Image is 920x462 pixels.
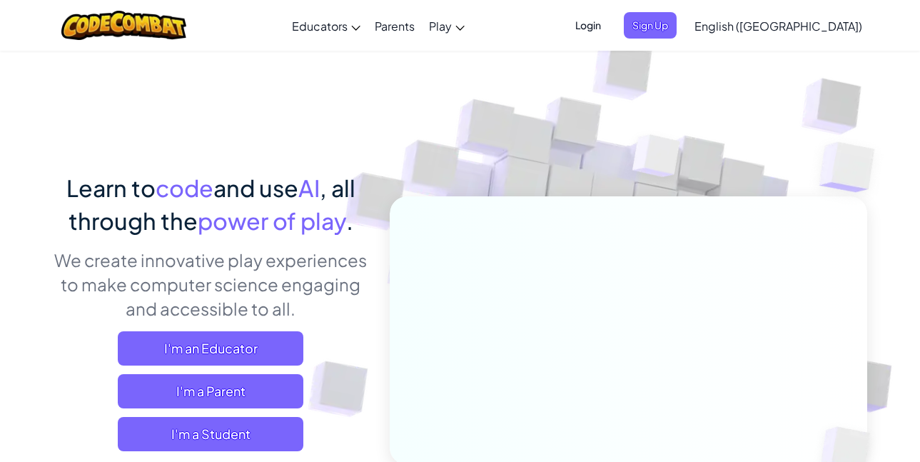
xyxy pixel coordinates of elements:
button: Sign Up [624,12,677,39]
a: I'm an Educator [118,331,303,366]
span: English ([GEOGRAPHIC_DATA]) [694,19,862,34]
button: Login [567,12,610,39]
a: English ([GEOGRAPHIC_DATA]) [687,6,869,45]
span: Play [429,19,452,34]
span: power of play [198,206,346,235]
button: I'm a Student [118,417,303,451]
span: . [346,206,353,235]
img: Overlap cubes [791,107,914,228]
span: and use [213,174,298,202]
a: Play [422,6,472,45]
span: AI [298,174,320,202]
span: code [156,174,213,202]
span: Educators [292,19,348,34]
img: Overlap cubes [605,106,708,213]
a: I'm a Parent [118,374,303,408]
img: CodeCombat logo [61,11,186,40]
a: Parents [368,6,422,45]
p: We create innovative play experiences to make computer science engaging and accessible to all. [54,248,368,321]
span: Learn to [66,174,156,202]
a: Educators [285,6,368,45]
